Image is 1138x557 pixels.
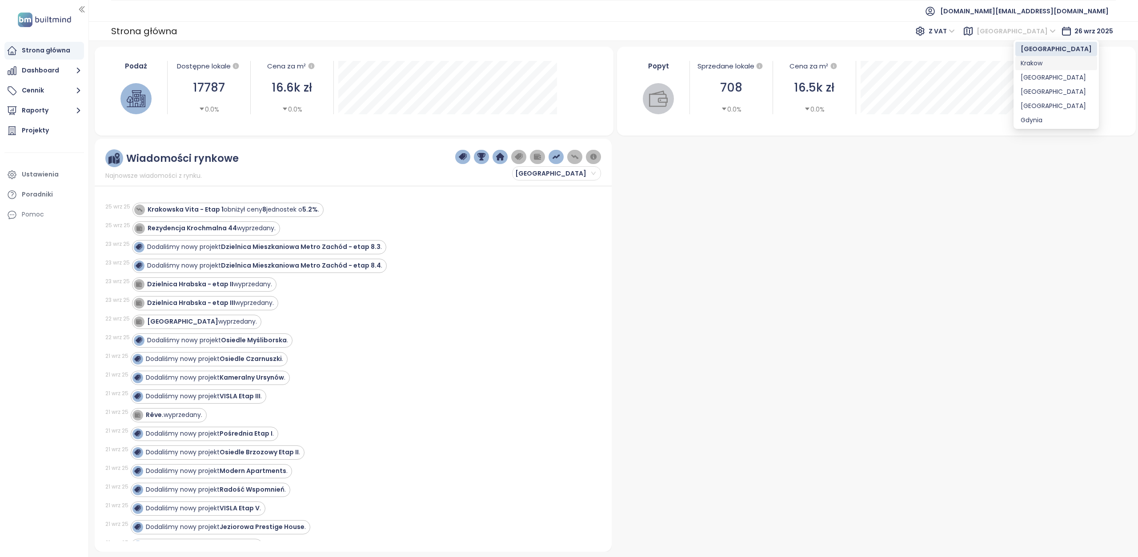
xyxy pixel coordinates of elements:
[804,106,810,112] span: caret-down
[134,505,140,511] img: icon
[721,106,727,112] span: caret-down
[4,82,84,100] button: Cennik
[220,485,284,494] strong: Radość Wspomnień
[134,468,140,474] img: icon
[146,466,288,476] div: Dodaliśmy nowy projekt .
[929,24,955,38] span: Z VAT
[146,485,286,494] div: Dodaliśmy nowy projekt .
[267,61,306,72] div: Cena za m²
[220,448,299,457] strong: Osiedle Brzozowy Etap II
[134,524,140,530] img: icon
[105,445,128,453] div: 21 wrz 25
[136,225,142,231] img: icon
[220,392,260,401] strong: VISLA Etap III
[146,522,306,532] div: Dodaliśmy nowy projekt .
[105,427,128,435] div: 21 wrz 25
[221,242,381,251] strong: Dzielnica Mieszkaniowa Metro Zachód - etap 8.3
[632,61,685,71] div: Popyt
[1021,58,1092,68] div: Krakow
[147,242,382,252] div: Dodaliśmy nowy projekt .
[4,206,84,224] div: Pomoc
[4,166,84,184] a: Ustawienia
[533,153,541,161] img: wallet-dark-grey.png
[515,153,523,161] img: price-tag-grey.png
[105,408,128,416] div: 21 wrz 25
[515,167,596,180] span: Warszawa
[4,102,84,120] button: Raporty
[282,106,288,112] span: caret-down
[477,153,485,161] img: trophy-dark-blue.png
[147,317,257,326] div: wyprzedany.
[255,79,329,97] div: 16.6k zł
[1021,87,1092,96] div: [GEOGRAPHIC_DATA]
[136,318,142,325] img: icon
[105,259,130,267] div: 23 wrz 25
[4,186,84,204] a: Poradniki
[147,317,218,326] strong: [GEOGRAPHIC_DATA]
[146,410,164,419] strong: Rêve.
[199,104,219,114] div: 0.0%
[105,296,130,304] div: 23 wrz 25
[105,464,128,472] div: 21 wrz 25
[172,79,246,97] div: 17787
[172,61,246,72] div: Dostępne lokale
[146,410,202,420] div: wyprzedany.
[15,11,74,29] img: logo
[220,466,286,475] strong: Modern Apartments
[146,448,300,457] div: Dodaliśmy nowy projekt .
[4,122,84,140] a: Projekty
[134,374,140,381] img: icon
[552,153,560,161] img: price-increases.png
[589,153,597,161] img: information-circle.png
[1021,101,1092,111] div: [GEOGRAPHIC_DATA]
[134,449,140,455] img: icon
[22,169,59,180] div: Ustawienia
[148,224,237,232] strong: Rezydencja Krochmalna 44
[496,153,504,161] img: home-dark-blue.png
[459,153,467,161] img: price-tag-dark-blue.png
[108,153,120,164] img: ruler
[105,483,128,491] div: 21 wrz 25
[1015,56,1097,70] div: Krakow
[147,280,233,289] strong: Dzielnica Hrabska - etap II
[1021,115,1092,125] div: Gdynia
[694,79,768,97] div: 708
[136,281,142,287] img: icon
[146,373,285,382] div: Dodaliśmy nowy projekt .
[105,389,128,397] div: 21 wrz 25
[199,106,205,112] span: caret-down
[22,45,70,56] div: Strona główna
[134,486,140,493] img: icon
[136,244,142,250] img: icon
[22,189,53,200] div: Poradniki
[134,356,140,362] img: icon
[147,298,274,308] div: wyprzedany.
[221,336,287,345] strong: Osiedle Myśliborska
[571,153,579,161] img: price-decreases.png
[22,125,49,136] div: Projekty
[148,224,276,233] div: wyprzedany.
[134,393,140,399] img: icon
[1021,72,1092,82] div: [GEOGRAPHIC_DATA]
[282,104,302,114] div: 0.0%
[136,300,142,306] img: icon
[105,371,128,379] div: 21 wrz 25
[777,79,851,97] div: 16.5k zł
[262,205,266,214] strong: 8
[220,522,305,531] strong: Jeziorowa Prestige House
[1074,27,1113,36] span: 26 wrz 2025
[147,261,382,270] div: Dodaliśmy nowy projekt .
[136,206,142,212] img: icon
[694,61,768,72] div: Sprzedane lokale
[126,153,239,164] div: Wiadomości rynkowe
[147,298,235,307] strong: Dzielnica Hrabska - etap III
[147,336,288,345] div: Dodaliśmy nowy projekt .
[105,501,128,509] div: 21 wrz 25
[146,354,283,364] div: Dodaliśmy nowy projekt .
[1015,70,1097,84] div: Gdańsk
[105,171,202,180] span: Najnowsze wiadomości z rynku.
[146,504,261,513] div: Dodaliśmy nowy projekt .
[105,539,128,547] div: 21 wrz 25
[105,277,130,285] div: 23 wrz 25
[220,504,260,513] strong: VISLA Etap V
